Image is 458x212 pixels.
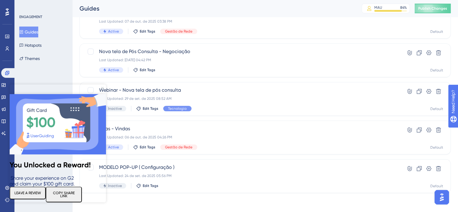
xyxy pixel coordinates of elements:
[19,53,40,64] button: Themes
[108,29,119,34] span: Active
[1,91,64,97] span: Share your experience on G2
[415,4,451,13] button: Publish Changes
[168,106,187,111] span: Tecnologia
[19,40,42,51] button: Hotspots
[140,68,155,72] span: Edit Tags
[99,135,383,140] div: Last Updated: 06 de out. de 2025 04:26 PM
[19,14,42,19] div: ENGAGEMENT
[430,29,443,34] div: Default
[99,58,383,62] div: Last Updated: [DATE] 04:42 PM
[99,164,383,171] span: MODELO POP-UP ( Configuração )
[430,184,443,188] div: Default
[14,2,38,9] span: Need Help?
[133,29,155,34] button: Edit Tags
[99,48,383,55] span: Nova tela de Pós Consulta - Negociação
[108,68,119,72] span: Active
[99,96,383,101] div: Last Updated: 29 de set. de 2025 08:52 AM
[433,188,451,206] iframe: UserGuiding AI Assistant Launcher
[99,125,383,132] span: Boas - Vindas
[140,29,155,34] span: Edit Tags
[430,145,443,150] div: Default
[99,19,383,24] div: Last Updated: 07 de out. de 2025 03:38 PM
[143,106,158,111] span: Edit Tags
[165,29,192,34] span: Gestão de Rede
[19,27,38,37] button: Guides
[400,5,407,10] div: 84 %
[418,6,447,11] span: Publish Changes
[140,145,155,150] span: Edit Tags
[133,68,155,72] button: Edit Tags
[108,145,119,150] span: Active
[99,87,383,94] span: Webinar - Nova tela de pós consulta
[430,68,443,73] div: Default
[136,183,158,188] button: Edit Tags
[79,4,347,13] div: Guides
[143,183,158,188] span: Edit Tags
[165,145,192,150] span: Gestão de Rede
[136,106,158,111] button: Edit Tags
[99,173,383,178] div: Last Updated: 24 de set. de 2025 05:56 PM
[430,106,443,111] div: Default
[108,106,122,111] span: Inactive
[133,145,155,150] button: Edit Tags
[374,5,382,10] div: MAU
[36,102,72,118] button: COPY SHARE LINK
[108,183,122,188] span: Inactive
